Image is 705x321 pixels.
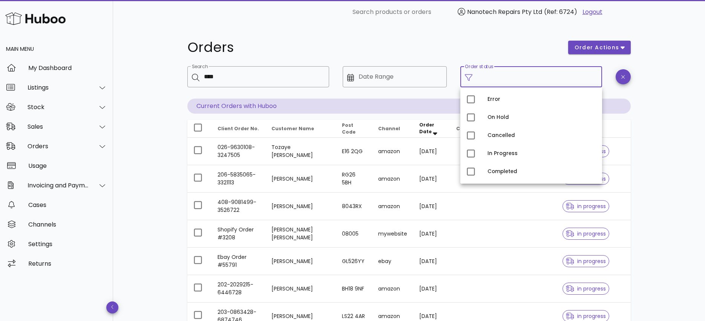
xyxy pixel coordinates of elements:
span: Post Code [342,122,356,135]
td: Ebay Order #55791 [211,248,265,275]
div: Stock [28,103,89,111]
div: On Hold [487,114,596,120]
span: in progress [566,313,606,319]
div: Listings [28,84,89,91]
td: ebay [372,248,413,275]
th: Customer Name [265,120,336,138]
td: 026-9630108-3247505 [211,138,265,165]
td: Tozaye [PERSON_NAME] [265,138,336,165]
span: in progress [566,286,606,291]
td: BH18 9NF [336,275,372,303]
div: My Dashboard [28,64,107,72]
div: Sales [28,123,89,130]
span: Client Order No. [218,125,259,132]
div: Cases [28,201,107,208]
label: Search [192,64,208,70]
td: [PERSON_NAME] [265,165,336,193]
img: Huboo Logo [5,11,66,27]
td: amazon [372,275,413,303]
td: [DATE] [413,165,450,193]
span: Order Date [419,122,434,135]
span: order actions [574,44,619,52]
td: [DATE] [413,220,450,248]
div: Completed [487,169,596,175]
div: Settings [28,240,107,248]
td: E16 2QG [336,138,372,165]
td: [PERSON_NAME] [PERSON_NAME] [265,220,336,248]
td: [DATE] [413,138,450,165]
div: Invoicing and Payments [28,182,89,189]
p: Current Orders with Huboo [187,99,631,114]
td: amazon [372,165,413,193]
td: [PERSON_NAME] [265,193,336,220]
td: [DATE] [413,275,450,303]
div: Returns [28,260,107,267]
td: Shopify Order #3208 [211,220,265,248]
div: In Progress [487,151,596,157]
td: 206-5835065-3321113 [211,165,265,193]
div: Usage [28,162,107,169]
td: amazon [372,138,413,165]
td: GL526YY [336,248,372,275]
label: Order status [465,64,493,70]
th: Order Date: Sorted descending. Activate to remove sorting. [413,120,450,138]
button: order actions [568,41,631,54]
td: 08005 [336,220,372,248]
td: [DATE] [413,193,450,220]
td: amazon [372,193,413,220]
span: in progress [566,231,606,236]
td: mywebsite [372,220,413,248]
span: in progress [566,204,606,209]
td: [DATE] [413,248,450,275]
th: Carrier [450,120,481,138]
th: Channel [372,120,413,138]
span: Customer Name [271,125,314,132]
span: Channel [378,125,400,132]
span: Nanotech Repairs Pty Ltd [467,8,542,16]
td: 8043RX [336,193,372,220]
div: Error [487,96,596,102]
th: Post Code [336,120,372,138]
h1: Orders [187,41,559,54]
td: 202-2029215-6446728 [211,275,265,303]
span: Carrier [456,125,475,132]
td: 408-9081499-3526722 [211,193,265,220]
td: [PERSON_NAME] [265,275,336,303]
span: in progress [566,259,606,264]
th: Client Order No. [211,120,265,138]
a: Logout [582,8,602,17]
td: RG26 5BH [336,165,372,193]
div: Cancelled [487,132,596,138]
span: (Ref: 6724) [544,8,577,16]
div: Channels [28,221,107,228]
td: [PERSON_NAME] [265,248,336,275]
div: Orders [28,143,89,150]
